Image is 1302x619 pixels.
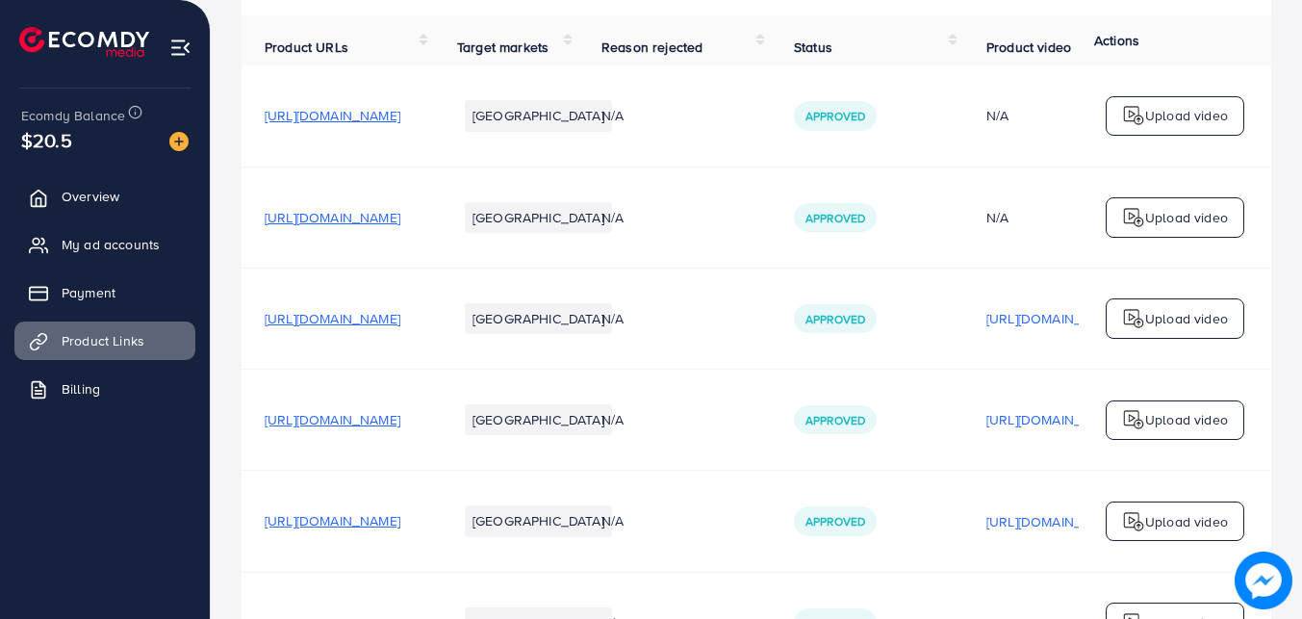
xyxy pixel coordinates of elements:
p: Upload video [1145,510,1228,533]
span: Reason rejected [601,38,702,57]
p: Upload video [1145,307,1228,330]
span: N/A [601,309,624,328]
p: Upload video [1145,206,1228,229]
a: My ad accounts [14,225,195,264]
span: N/A [601,511,624,530]
span: N/A [601,208,624,227]
img: logo [1122,104,1145,127]
p: [URL][DOMAIN_NAME] [986,307,1122,330]
span: [URL][DOMAIN_NAME] [265,511,400,530]
span: N/A [601,410,624,429]
span: My ad accounts [62,235,160,254]
span: [URL][DOMAIN_NAME] [265,106,400,125]
li: [GEOGRAPHIC_DATA] [465,505,612,536]
a: Payment [14,273,195,312]
span: Target markets [457,38,549,57]
span: [URL][DOMAIN_NAME] [265,208,400,227]
span: Approved [805,108,865,124]
img: logo [1122,510,1145,533]
span: Approved [805,311,865,327]
a: Product Links [14,322,195,360]
img: image [1239,556,1289,606]
span: [URL][DOMAIN_NAME] [265,309,400,328]
span: Overview [62,187,119,206]
a: Billing [14,370,195,408]
span: Status [794,38,832,57]
p: Upload video [1145,408,1228,431]
span: $20.5 [21,126,72,154]
img: menu [169,37,191,59]
span: Product video [986,38,1071,57]
span: Product URLs [265,38,348,57]
li: [GEOGRAPHIC_DATA] [465,202,612,233]
img: logo [1122,408,1145,431]
span: Product Links [62,331,144,350]
p: [URL][DOMAIN_NAME] [986,408,1122,431]
img: image [169,132,189,151]
li: [GEOGRAPHIC_DATA] [465,100,612,131]
img: logo [1122,206,1145,229]
img: logo [19,27,149,57]
span: [URL][DOMAIN_NAME] [265,410,400,429]
div: N/A [986,106,1122,125]
span: Ecomdy Balance [21,106,125,125]
p: Upload video [1145,104,1228,127]
span: Payment [62,283,115,302]
span: Billing [62,379,100,399]
span: Approved [805,210,865,226]
img: logo [1122,307,1145,330]
span: N/A [601,106,624,125]
p: [URL][DOMAIN_NAME] [986,510,1122,533]
span: Approved [805,513,865,529]
span: Actions [1094,31,1139,50]
div: N/A [986,208,1122,227]
span: Approved [805,412,865,428]
a: Overview [14,177,195,216]
li: [GEOGRAPHIC_DATA] [465,303,612,334]
li: [GEOGRAPHIC_DATA] [465,404,612,435]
